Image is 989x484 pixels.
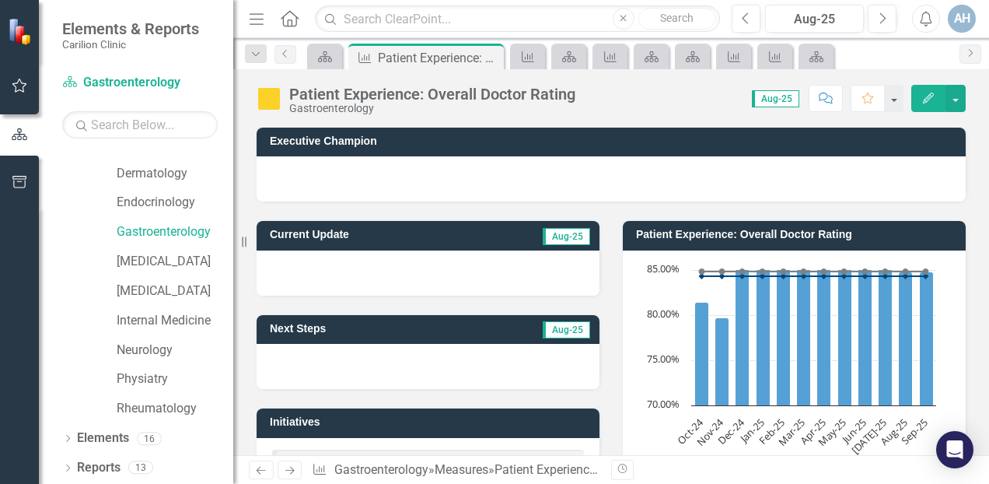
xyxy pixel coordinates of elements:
a: Gastroenterology [62,74,218,92]
path: Nov-24, 79.66507177. FYTD Result. [715,317,729,405]
span: Aug-25 [543,228,590,245]
path: Sep-25, 84.78632479. FYTD Result. [920,272,934,405]
path: Dec-24, 84.82. Target. [739,268,746,275]
button: AH [948,5,976,33]
input: Search Below... [62,111,218,139]
path: Jun-25, 85.7278481. FYTD Result. [858,263,872,405]
div: Patient Experience: Overall Doctor Rating [494,462,718,477]
a: Internal Medicine [117,312,233,330]
path: Apr-25, 86.10526316. FYTD Result. [817,260,831,405]
a: [MEDICAL_DATA] [117,282,233,300]
a: Gastroenterology [117,223,233,241]
text: 70.00% [647,397,680,411]
path: Apr-25, 84.82. Target. [821,268,827,275]
text: Jan-25 [736,416,767,447]
a: Endocrinology [117,194,233,212]
path: May-25, 84.82. Target. [841,268,847,275]
path: Feb-25, 85.49580661. FYTD Result. [777,265,791,405]
h3: Initiatives [270,416,592,428]
input: Search ClearPoint... [315,5,720,33]
path: May-25, 85.65965583. FYTD Result. [838,264,852,405]
button: Search [638,8,716,30]
h3: Current Update [270,229,469,240]
div: Open Intercom Messenger [936,431,973,468]
g: FYTD Result, series 3 of 3. Bar series with 12 bars. [695,249,934,405]
span: Search [660,12,694,24]
img: ClearPoint Strategy [8,18,35,45]
path: Jul-25, 86.06490319. FYTD Result. [879,260,893,405]
path: Jan-25, 87.24656638. FYTD Result. [757,249,771,405]
div: Patient Experience: Overall Doctor Rating [289,86,575,103]
div: » » [312,461,599,479]
path: Aug-25, 84.82. Target. [903,268,909,275]
path: Feb-25, 84.82. Target. [781,268,787,275]
a: Gastroenterology [334,462,428,477]
text: Oct-24 [674,415,706,447]
text: Sep-25 [899,416,931,447]
a: Reports [77,459,121,477]
a: Physiatry [117,370,233,388]
path: Aug-25, 84.78632479. FYTD Result. [899,272,913,405]
text: May-25 [815,416,848,449]
path: Mar-25, 84.82. Target. [801,268,807,275]
text: Nov-24 [694,415,727,448]
a: [MEDICAL_DATA] [117,253,233,271]
text: 80.00% [647,307,680,321]
h3: Executive Champion [270,135,958,147]
text: [DATE]-25 [848,416,889,457]
path: Dec-24, 85.77235772. FYTD Result. [736,263,750,405]
a: Elements [77,430,129,447]
path: Jul-25, 84.82. Target. [882,268,889,275]
div: Patient Experience: Overall Doctor Rating [378,48,500,68]
text: Feb-25 [756,416,788,447]
h3: Patient Experience: Overall Doctor Rating [636,229,958,240]
text: Mar-25 [775,416,808,448]
span: Elements & Reports [62,19,199,38]
button: Aug-25 [765,5,864,33]
path: Mar-25, 86.08945425. FYTD Result. [797,260,811,405]
text: 75.00% [647,352,680,366]
a: Neurology [117,342,233,359]
a: Rheumatology [117,400,233,418]
a: Dermatology [117,165,233,183]
text: Dec-24 [715,415,747,447]
text: Aug-25 [878,416,910,448]
div: 16 [137,432,162,445]
a: Measures [435,462,488,477]
path: Sep-25, 84.82. Target. [923,268,929,275]
path: Nov-24, 84.82. Target. [719,268,725,275]
g: Target, series 1 of 3. Line with 12 data points. [699,268,929,275]
path: Jan-25, 84.82. Target. [760,268,766,275]
text: 85.00% [647,261,680,275]
img: Caution [257,86,281,111]
text: Jun-25 [837,416,868,447]
path: Oct-24, 84.82. Target. [699,268,705,275]
span: Aug-25 [752,90,799,107]
h3: Next Steps [270,323,442,335]
small: Carilion Clinic [62,38,199,51]
div: Aug-25 [771,10,858,29]
path: Oct-24, 81.43459916. FYTD Result. [695,302,709,405]
span: Aug-25 [543,321,590,338]
div: 13 [128,461,153,475]
div: Gastroenterology [289,103,575,114]
text: Apr-25 [797,416,828,447]
path: Jun-25, 84.82. Target. [862,268,868,275]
